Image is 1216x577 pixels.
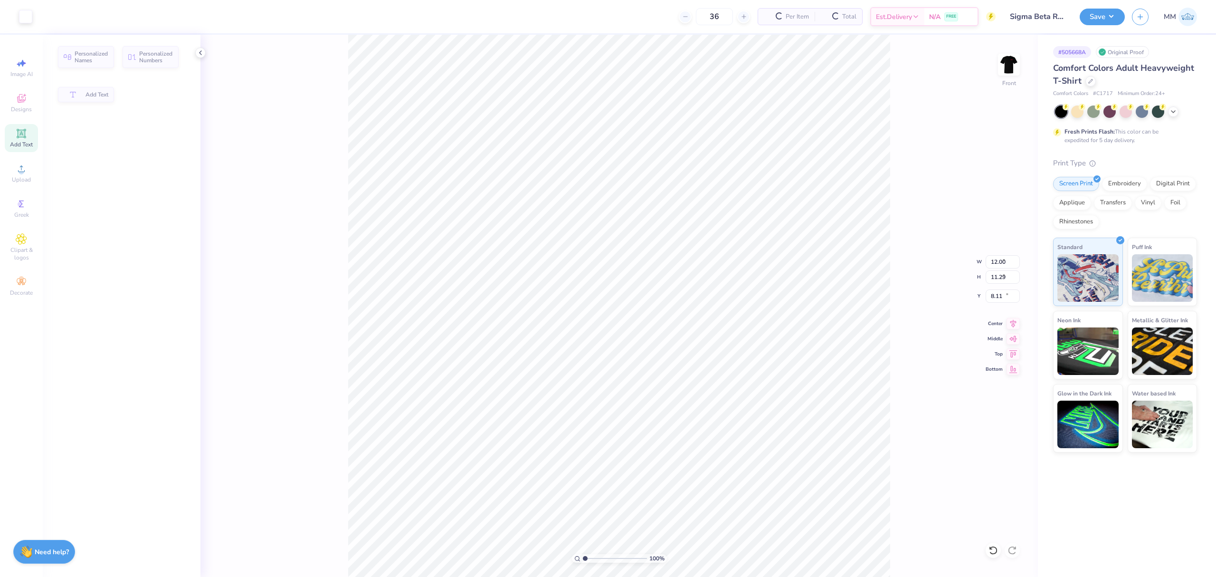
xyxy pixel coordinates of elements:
[139,50,173,64] span: Personalized Numbers
[1132,388,1176,398] span: Water based Ink
[1053,158,1197,169] div: Print Type
[1164,11,1176,22] span: MM
[1057,388,1111,398] span: Glow in the Dark Ink
[876,12,912,22] span: Est. Delivery
[1132,254,1193,302] img: Puff Ink
[1053,177,1099,191] div: Screen Print
[1053,196,1091,210] div: Applique
[986,366,1003,373] span: Bottom
[786,12,809,22] span: Per Item
[696,8,733,25] input: – –
[5,246,38,261] span: Clipart & logos
[1053,46,1091,58] div: # 505668A
[1135,196,1161,210] div: Vinyl
[12,176,31,183] span: Upload
[1057,315,1081,325] span: Neon Ink
[10,70,33,78] span: Image AI
[1080,9,1125,25] button: Save
[1003,7,1073,26] input: Untitled Design
[1164,8,1197,26] a: MM
[1150,177,1196,191] div: Digital Print
[1053,215,1099,229] div: Rhinestones
[75,50,108,64] span: Personalized Names
[842,12,856,22] span: Total
[1178,8,1197,26] img: Mariah Myssa Salurio
[1132,401,1193,448] img: Water based Ink
[85,91,108,98] span: Add Text
[1118,90,1165,98] span: Minimum Order: 24 +
[1132,242,1152,252] span: Puff Ink
[1053,62,1194,87] span: Comfort Colors Adult Heavyweight T-Shirt
[999,55,1018,74] img: Front
[1057,401,1119,448] img: Glow in the Dark Ink
[1094,196,1132,210] div: Transfers
[986,320,1003,327] span: Center
[1064,127,1181,144] div: This color can be expedited for 5 day delivery.
[1002,79,1016,87] div: Front
[1132,327,1193,375] img: Metallic & Glitter Ink
[1132,315,1188,325] span: Metallic & Glitter Ink
[35,548,69,557] strong: Need help?
[1057,254,1119,302] img: Standard
[1164,196,1187,210] div: Foil
[1057,242,1083,252] span: Standard
[1053,90,1088,98] span: Comfort Colors
[10,141,33,148] span: Add Text
[1093,90,1113,98] span: # C1717
[929,12,940,22] span: N/A
[11,106,32,113] span: Designs
[1057,327,1119,375] img: Neon Ink
[14,211,29,219] span: Greek
[946,13,956,20] span: FREE
[1064,128,1115,135] strong: Fresh Prints Flash:
[986,351,1003,357] span: Top
[1102,177,1147,191] div: Embroidery
[1096,46,1149,58] div: Original Proof
[986,336,1003,342] span: Middle
[649,554,665,563] span: 100 %
[10,289,33,297] span: Decorate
